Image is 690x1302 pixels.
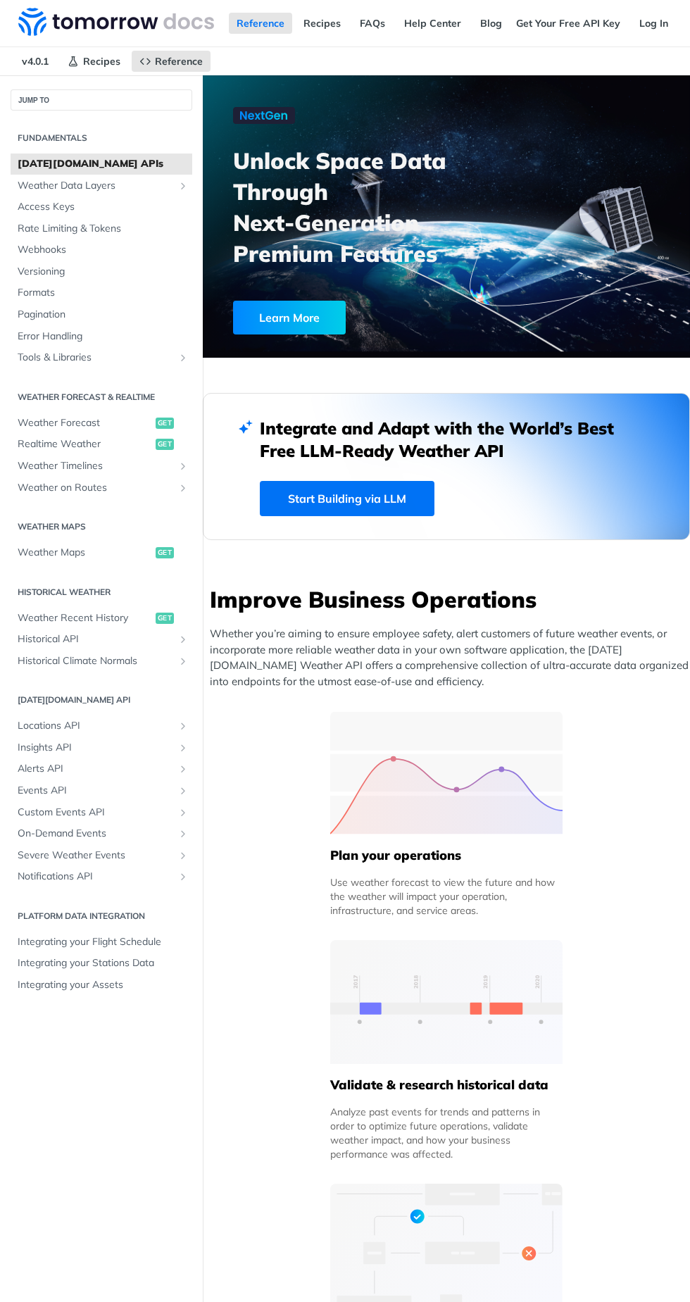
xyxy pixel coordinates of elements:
[18,978,189,992] span: Integrating your Assets
[18,351,174,365] span: Tools & Libraries
[83,55,120,68] span: Recipes
[11,196,192,218] a: Access Keys
[233,107,295,124] img: NextGen
[11,866,192,887] a: Notifications APIShow subpages for Notifications API
[472,13,510,34] a: Blog
[18,741,174,755] span: Insights API
[177,742,189,753] button: Show subpages for Insights API
[330,847,563,864] h5: Plan your operations
[177,785,189,796] button: Show subpages for Events API
[11,239,192,261] a: Webhooks
[18,546,152,560] span: Weather Maps
[18,762,174,776] span: Alerts API
[233,301,416,334] a: Learn More
[18,8,214,36] img: Tomorrow.io Weather API Docs
[11,154,192,175] a: [DATE][DOMAIN_NAME] APIs
[11,629,192,650] a: Historical APIShow subpages for Historical API
[18,870,174,884] span: Notifications API
[177,634,189,645] button: Show subpages for Historical API
[14,51,56,72] span: v4.0.1
[60,51,128,72] a: Recipes
[177,461,189,472] button: Show subpages for Weather Timelines
[11,802,192,823] a: Custom Events APIShow subpages for Custom Events API
[18,784,174,798] span: Events API
[330,1105,563,1161] div: Analyze past events for trends and patterns in order to optimize future operations, validate weat...
[11,261,192,282] a: Versioning
[11,910,192,922] h2: Platform DATA integration
[177,180,189,192] button: Show subpages for Weather Data Layers
[396,13,469,34] a: Help Center
[11,608,192,629] a: Weather Recent Historyget
[11,218,192,239] a: Rate Limiting & Tokens
[177,482,189,494] button: Show subpages for Weather on Routes
[233,145,462,269] h3: Unlock Space Data Through Next-Generation Premium Features
[156,613,174,624] span: get
[11,347,192,368] a: Tools & LibrariesShow subpages for Tools & Libraries
[11,434,192,455] a: Realtime Weatherget
[330,711,563,834] img: 39565e8-group-4962x.svg
[11,520,192,533] h2: Weather Maps
[18,416,152,430] span: Weather Forecast
[296,13,349,34] a: Recipes
[260,417,633,462] h2: Integrate and Adapt with the World’s Best Free LLM-Ready Weather API
[11,780,192,801] a: Events APIShow subpages for Events API
[18,308,189,322] span: Pagination
[18,330,189,344] span: Error Handling
[18,481,174,495] span: Weather on Routes
[177,871,189,882] button: Show subpages for Notifications API
[18,849,174,863] span: Severe Weather Events
[18,200,189,214] span: Access Keys
[11,456,192,477] a: Weather TimelinesShow subpages for Weather Timelines
[18,286,189,300] span: Formats
[330,875,563,918] div: Use weather forecast to view the future and how the weather will impact your operation, infrastru...
[18,265,189,279] span: Versioning
[155,55,203,68] span: Reference
[156,418,174,429] span: get
[11,845,192,866] a: Severe Weather EventsShow subpages for Severe Weather Events
[18,437,152,451] span: Realtime Weather
[177,720,189,732] button: Show subpages for Locations API
[156,439,174,450] span: get
[11,694,192,706] h2: [DATE][DOMAIN_NAME] API
[508,13,628,34] a: Get Your Free API Key
[18,654,174,668] span: Historical Climate Normals
[18,827,174,841] span: On-Demand Events
[11,413,192,434] a: Weather Forecastget
[330,940,563,1063] img: 13d7ca0-group-496-2.svg
[177,850,189,861] button: Show subpages for Severe Weather Events
[177,763,189,775] button: Show subpages for Alerts API
[11,953,192,974] a: Integrating your Stations Data
[11,823,192,844] a: On-Demand EventsShow subpages for On-Demand Events
[18,611,152,625] span: Weather Recent History
[11,715,192,737] a: Locations APIShow subpages for Locations API
[11,932,192,953] a: Integrating your Flight Schedule
[11,304,192,325] a: Pagination
[330,1077,563,1094] h5: Validate & research historical data
[11,89,192,111] button: JUMP TO
[177,807,189,818] button: Show subpages for Custom Events API
[11,175,192,196] a: Weather Data LayersShow subpages for Weather Data Layers
[18,459,174,473] span: Weather Timelines
[18,632,174,646] span: Historical API
[18,157,189,171] span: [DATE][DOMAIN_NAME] APIs
[11,651,192,672] a: Historical Climate NormalsShow subpages for Historical Climate Normals
[11,542,192,563] a: Weather Mapsget
[18,935,189,949] span: Integrating your Flight Schedule
[229,13,292,34] a: Reference
[11,737,192,758] a: Insights APIShow subpages for Insights API
[18,179,174,193] span: Weather Data Layers
[632,13,676,34] a: Log In
[11,326,192,347] a: Error Handling
[18,806,174,820] span: Custom Events API
[177,656,189,667] button: Show subpages for Historical Climate Normals
[132,51,211,72] a: Reference
[177,352,189,363] button: Show subpages for Tools & Libraries
[210,626,690,689] p: Whether you’re aiming to ensure employee safety, alert customers of future weather events, or inc...
[352,13,393,34] a: FAQs
[18,719,174,733] span: Locations API
[260,481,434,516] a: Start Building via LLM
[177,828,189,839] button: Show subpages for On-Demand Events
[11,477,192,499] a: Weather on RoutesShow subpages for Weather on Routes
[18,243,189,257] span: Webhooks
[11,586,192,599] h2: Historical Weather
